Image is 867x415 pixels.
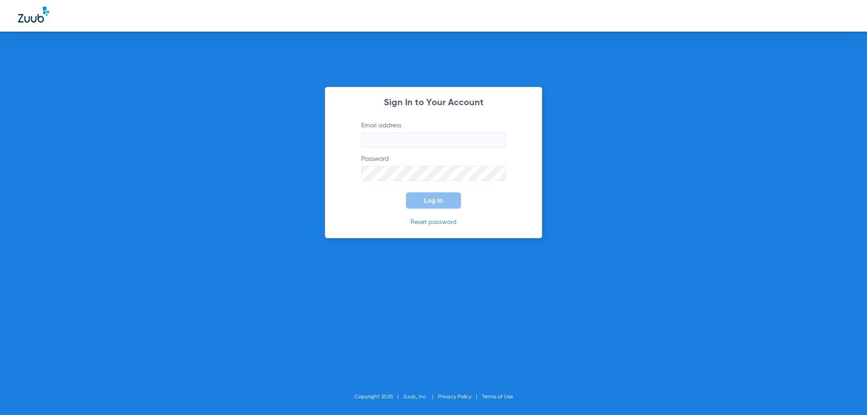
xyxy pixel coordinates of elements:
input: Email address [361,132,506,148]
label: Email address [361,121,506,148]
input: Password [361,166,506,181]
li: Copyright 2025 [354,392,403,401]
img: Zuub Logo [18,7,49,23]
button: Log In [406,192,461,209]
a: Terms of Use [482,394,513,400]
a: Reset password [410,219,457,225]
a: Privacy Policy [438,394,471,400]
span: Log In [424,197,443,204]
label: Password [361,154,506,181]
h2: Sign In to Your Account [348,98,519,107]
li: Zuub, Inc. [403,392,438,401]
